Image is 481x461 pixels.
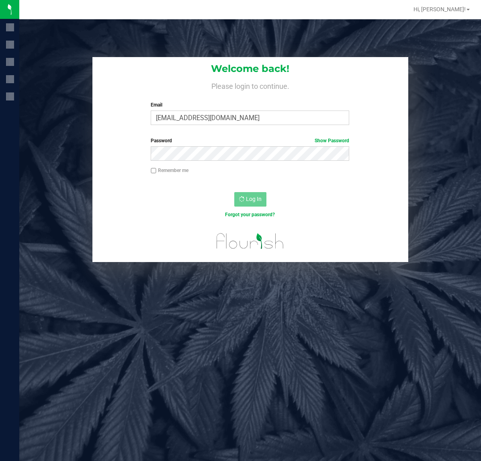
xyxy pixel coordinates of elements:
input: Remember me [151,168,156,174]
span: Password [151,138,172,143]
button: Log In [234,192,266,207]
h1: Welcome back! [92,64,408,74]
label: Remember me [151,167,188,174]
h4: Please login to continue. [92,80,408,90]
a: Forgot your password? [225,212,275,217]
span: Hi, [PERSON_NAME]! [413,6,466,12]
label: Email [151,101,349,109]
span: Log In [246,196,262,202]
a: Show Password [315,138,349,143]
img: flourish_logo.svg [211,227,290,256]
